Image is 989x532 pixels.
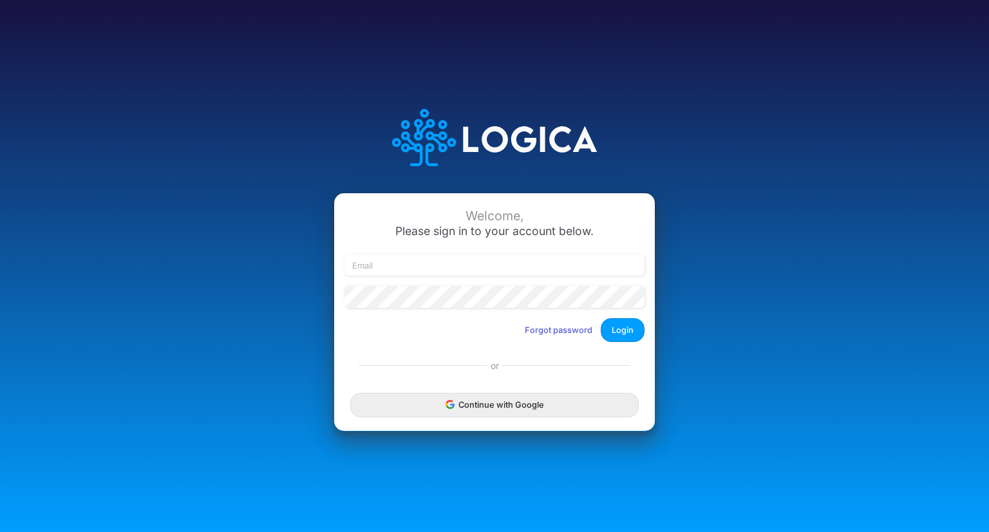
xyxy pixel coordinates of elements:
button: Forgot password [516,319,601,341]
span: Please sign in to your account below. [395,224,594,238]
button: Login [601,318,645,342]
button: Continue with Google [350,393,639,417]
input: Email [344,254,645,276]
div: Welcome, [344,209,645,223]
